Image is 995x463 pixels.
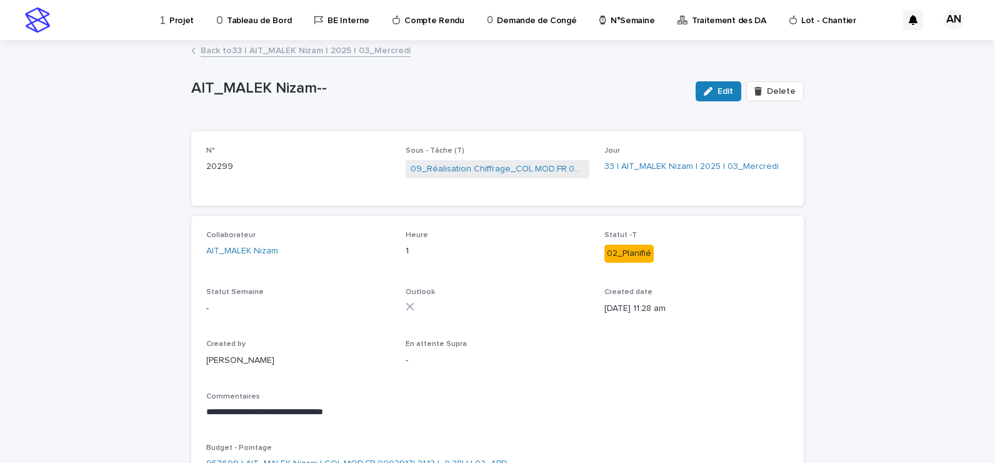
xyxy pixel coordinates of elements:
a: 09_Réalisation Chiffrage_COL.MOD.FR.0002917 [411,163,585,176]
p: AIT_MALEK Nizam-- [191,79,686,98]
button: Edit [696,81,741,101]
span: Heure [406,232,428,239]
span: Created date [604,288,652,296]
p: [PERSON_NAME] [206,354,391,367]
a: AIT_MALEK Nizam [206,245,278,258]
span: Collaborateur [206,232,256,239]
span: Statut Semaine [206,288,264,296]
span: En attente Supra [406,340,467,348]
a: Back to33 | AIT_MALEK Nizam | 2025 | 03_Mercredi [201,43,411,57]
button: Delete [746,81,804,101]
p: - [406,354,590,367]
div: 02_Planifié [604,245,654,263]
span: Created by [206,340,246,348]
span: Jour [604,147,620,155]
span: Edit [717,87,733,96]
a: 33 | AIT_MALEK Nizam | 2025 | 03_Mercredi [604,160,779,173]
div: AN [944,10,964,30]
p: 20299 [206,160,391,173]
span: Outlook [406,288,435,296]
span: N° [206,147,215,155]
p: 1 [406,245,590,258]
span: Budget - Pointage [206,444,272,452]
span: Commentaires [206,393,260,400]
p: [DATE] 11:28 am [604,302,789,315]
span: Statut -T [604,232,637,239]
span: Sous - Tâche (T) [406,147,464,155]
img: stacker-logo-s-only.png [25,8,50,33]
span: Delete [767,87,796,96]
p: - [206,302,391,315]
